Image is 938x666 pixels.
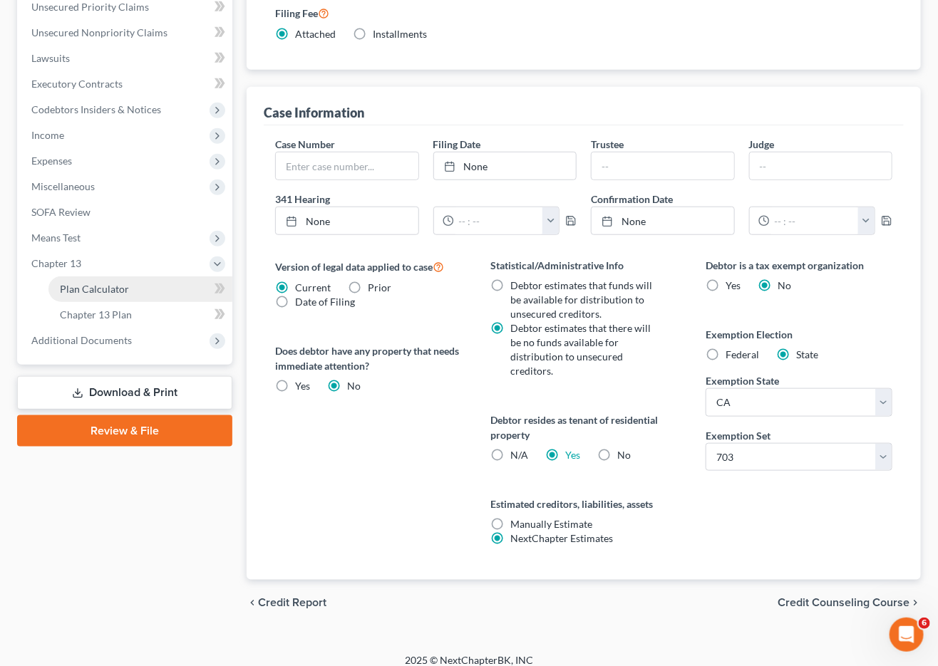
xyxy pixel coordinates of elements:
[20,71,232,97] a: Executory Contracts
[264,104,364,121] div: Case Information
[31,155,72,167] span: Expenses
[565,449,580,461] a: Yes
[454,207,543,234] input: -- : --
[60,283,129,295] span: Plan Calculator
[617,449,631,461] span: No
[31,1,149,13] span: Unsecured Priority Claims
[510,322,651,377] span: Debtor estimates that there will be no funds available for distribution to unsecured creditors.
[48,276,232,302] a: Plan Calculator
[778,597,921,608] button: Credit Counseling Course chevron_right
[275,343,462,373] label: Does debtor have any property that needs immediate attention?
[31,129,64,141] span: Income
[20,20,232,46] a: Unsecured Nonpriority Claims
[31,257,81,269] span: Chapter 13
[275,137,335,152] label: Case Number
[510,532,613,544] span: NextChapter Estimates
[510,518,592,530] span: Manually Estimate
[490,258,677,273] label: Statistical/Administrative Info
[750,152,892,179] input: --
[276,152,418,179] input: Enter case number...
[706,428,770,443] label: Exemption Set
[31,103,161,115] span: Codebtors Insiders & Notices
[20,199,232,225] a: SOFA Review
[276,207,418,234] a: None
[31,52,70,64] span: Lawsuits
[48,302,232,328] a: Chapter 13 Plan
[592,152,734,179] input: --
[31,206,91,218] span: SOFA Review
[706,327,892,342] label: Exemption Election
[749,137,775,152] label: Judge
[433,137,481,152] label: Filing Date
[490,412,677,442] label: Debtor resides as tenant of residential property
[510,279,652,320] span: Debtor estimates that funds will be available for distribution to unsecured creditors.
[268,192,584,207] label: 341 Hearing
[890,618,924,652] iframe: Intercom live chat
[31,26,167,38] span: Unsecured Nonpriority Claims
[584,192,900,207] label: Confirmation Date
[796,348,818,360] span: State
[591,137,624,152] label: Trustee
[706,373,779,388] label: Exemption State
[919,618,930,629] span: 6
[434,152,577,179] a: None
[60,308,132,321] span: Chapter 13 Plan
[295,28,336,40] span: Attached
[770,207,859,234] input: -- : --
[247,597,258,608] i: chevron_left
[778,597,909,608] span: Credit Counseling Course
[510,449,528,461] span: N/A
[31,78,123,90] span: Executory Contracts
[295,281,331,293] span: Current
[592,207,734,234] a: None
[247,597,326,608] button: chevron_left Credit Report
[490,496,677,511] label: Estimated creditors, liabilities, assets
[20,46,232,71] a: Lawsuits
[295,380,310,392] span: Yes
[275,258,462,275] label: Version of legal data applied to case
[17,376,232,410] a: Download & Print
[373,28,427,40] span: Installments
[368,281,391,293] span: Prior
[726,279,741,291] span: Yes
[258,597,326,608] span: Credit Report
[275,4,892,21] label: Filing Fee
[295,296,355,308] span: Date of Filing
[347,380,361,392] span: No
[706,258,892,273] label: Debtor is a tax exempt organization
[726,348,759,360] span: Federal
[778,279,791,291] span: No
[31,334,132,346] span: Additional Documents
[17,415,232,447] a: Review & File
[31,180,95,192] span: Miscellaneous
[31,231,81,244] span: Means Test
[909,597,921,608] i: chevron_right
